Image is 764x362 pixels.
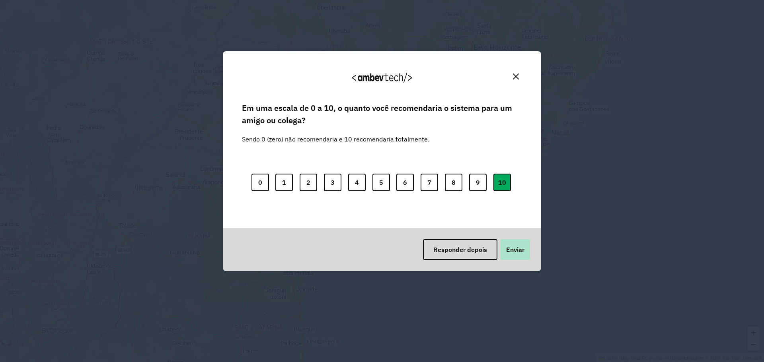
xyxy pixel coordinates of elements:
button: 2 [300,174,317,191]
img: Logo Ambevtech [352,73,412,83]
button: Responder depois [423,239,497,260]
label: Sendo 0 (zero) não recomendaria e 10 recomendaria totalmente. [242,125,429,144]
button: Enviar [501,239,530,260]
button: 6 [396,174,414,191]
button: 8 [445,174,462,191]
button: 4 [348,174,366,191]
button: 9 [469,174,487,191]
button: 5 [372,174,390,191]
label: Em uma escala de 0 a 10, o quanto você recomendaria o sistema para um amigo ou colega? [242,102,522,126]
button: 10 [493,174,511,191]
button: 3 [324,174,341,191]
button: Close [510,70,522,83]
button: 0 [251,174,269,191]
img: Close [513,74,519,79]
button: 1 [275,174,293,191]
button: 7 [421,174,438,191]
